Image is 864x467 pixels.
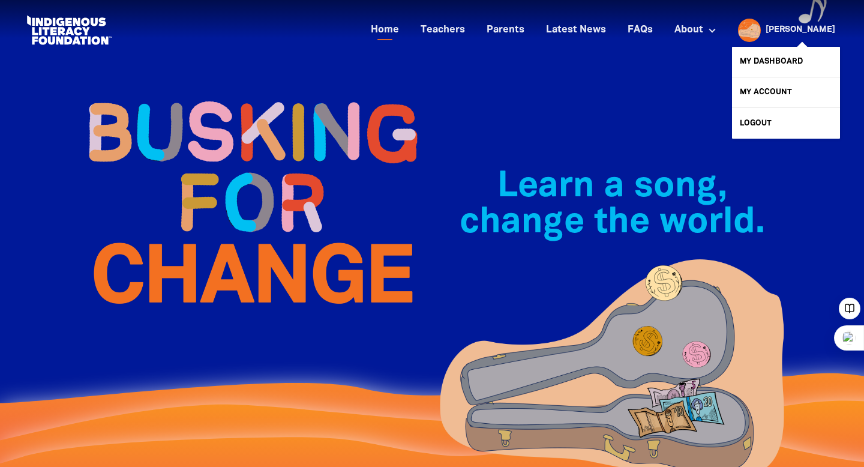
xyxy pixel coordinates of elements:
a: My Dashboard [732,47,840,77]
a: About [667,20,724,40]
a: Parents [479,20,532,40]
a: Latest News [539,20,613,40]
a: Teachers [413,20,472,40]
a: [PERSON_NAME] [766,26,835,34]
span: Learn a song, change the world. [460,170,765,240]
a: Home [364,20,406,40]
a: FAQs [620,20,660,40]
a: Logout [732,108,840,138]
a: My Account [732,77,840,107]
